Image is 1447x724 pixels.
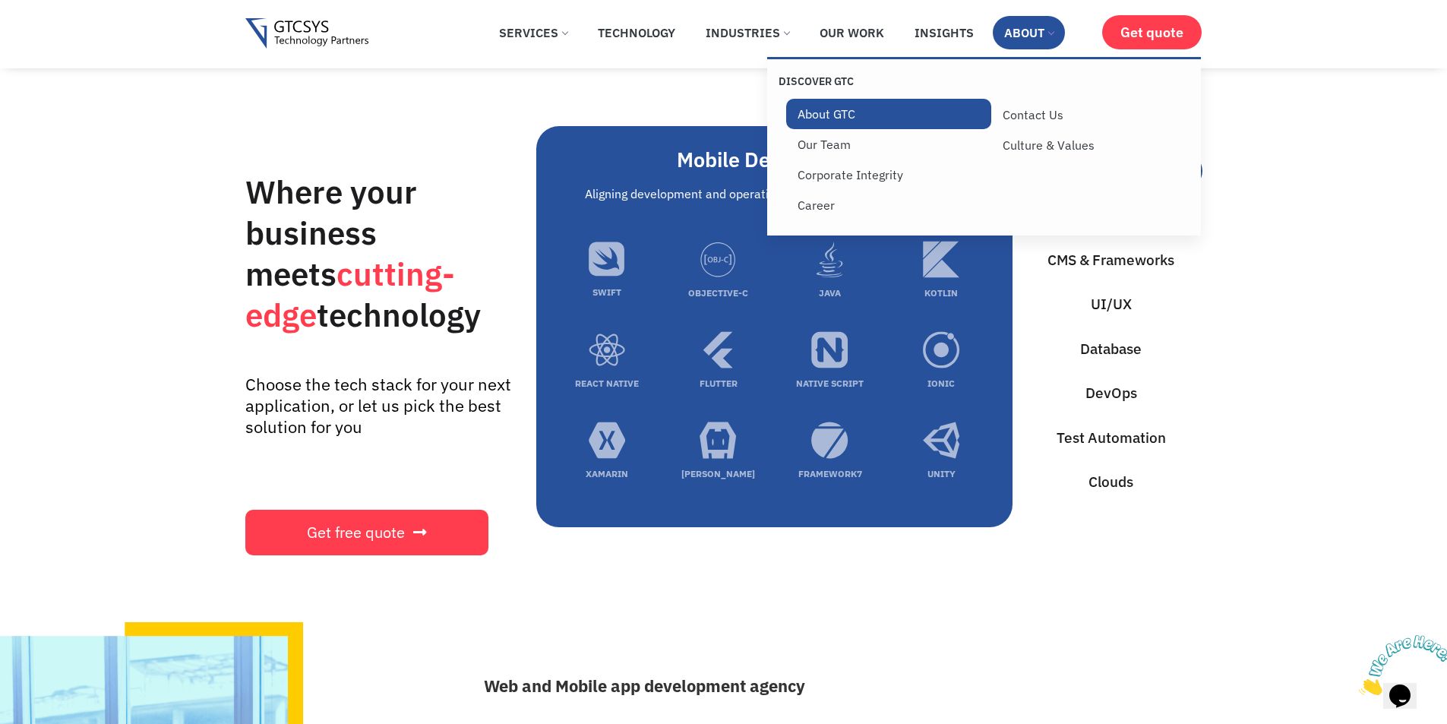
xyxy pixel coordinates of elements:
a: java development service [811,241,848,283]
a: OBJECTIVE-C [688,287,748,299]
a: Our Team [786,129,992,160]
span: UI/UX [1091,293,1132,315]
a: Get quote [1102,15,1202,49]
a: [PERSON_NAME] [681,468,755,479]
a: Get free quote [245,510,488,555]
span: Get quote [1120,24,1183,40]
span: Test Automation [1057,427,1166,449]
a: About [993,16,1065,49]
span: cutting-edge [245,253,455,336]
a: IONIC [927,378,955,389]
a: XAMARIN [586,468,628,479]
a: Objective-C Technology service [700,241,737,283]
a: FLUTTER [700,378,738,389]
a: SWIFT [592,286,621,298]
span: Get free quote [307,525,405,540]
a: xamarin development service [589,422,626,463]
a: FRAMEWORK7 [798,468,862,479]
h2: Where your business meets technology [245,172,529,336]
a: native application development service [811,331,848,373]
h3: Mobile Development [551,147,997,172]
a: react-native application development service [589,331,626,373]
iframe: chat widget [1353,629,1447,701]
span: CMS & Frameworks [1047,249,1174,271]
a: REACT NATIVE [575,378,639,389]
a: Technology [586,16,687,49]
a: framework7 development service [811,422,848,463]
p: Web and Mobile app development agency [484,673,1137,698]
a: unity development service [923,422,960,463]
p: Choose the tech stack for your next application, or let us pick the best solution for you [245,374,515,438]
a: Culture & Values [991,130,1197,160]
a: kotlin application development service [923,241,960,283]
p: Discover GTC [779,74,984,88]
a: Swift Technology service [588,241,626,282]
a: Industries [694,16,801,49]
a: KOTLIN [924,287,958,299]
img: Gtcsys logo [245,18,369,49]
p: Aligning development and operations to optimize quality and delivery [551,185,997,203]
a: Corporate Integrity [786,160,992,190]
span: Clouds [1088,471,1133,493]
a: Services [488,16,579,49]
a: cordova development service [700,422,737,463]
a: ionic development service [923,331,960,373]
a: Career [786,190,992,220]
a: UNITY [927,468,956,479]
a: Contact Us [991,100,1197,130]
a: About GTC [786,99,992,129]
span: Database [1080,338,1142,360]
a: NATIVE SCRIPT [796,378,864,389]
a: JAVA [819,287,841,299]
a: Our Work [808,16,896,49]
span: DevOps [1085,382,1137,404]
a: Insights [903,16,985,49]
a: flutter application development service [700,331,737,373]
div: Tabs. Open items with Enter or Space, close with Escape and navigate using the Arrow keys. [536,126,1202,526]
img: Chat attention grabber [6,6,100,66]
